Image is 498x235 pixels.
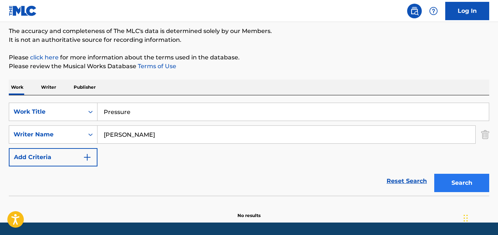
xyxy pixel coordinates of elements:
iframe: Chat Widget [461,200,498,235]
img: search [410,7,419,15]
p: Publisher [71,80,98,95]
p: Please review the Musical Works Database [9,62,489,71]
a: Terms of Use [136,63,176,70]
button: Search [434,174,489,192]
form: Search Form [9,103,489,196]
img: MLC Logo [9,5,37,16]
a: Log In [445,2,489,20]
img: help [429,7,438,15]
p: Please for more information about the terms used in the database. [9,53,489,62]
a: click here [30,54,59,61]
div: Work Title [14,107,80,116]
p: Writer [39,80,58,95]
button: Add Criteria [9,148,97,166]
p: It is not an authoritative source for recording information. [9,36,489,44]
p: Work [9,80,26,95]
img: 9d2ae6d4665cec9f34b9.svg [83,153,92,162]
div: Help [426,4,441,18]
img: Delete Criterion [481,125,489,144]
p: The accuracy and completeness of The MLC's data is determined solely by our Members. [9,27,489,36]
a: Public Search [407,4,422,18]
div: Writer Name [14,130,80,139]
a: Reset Search [383,173,431,189]
div: Drag [464,207,468,229]
p: No results [237,203,261,219]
